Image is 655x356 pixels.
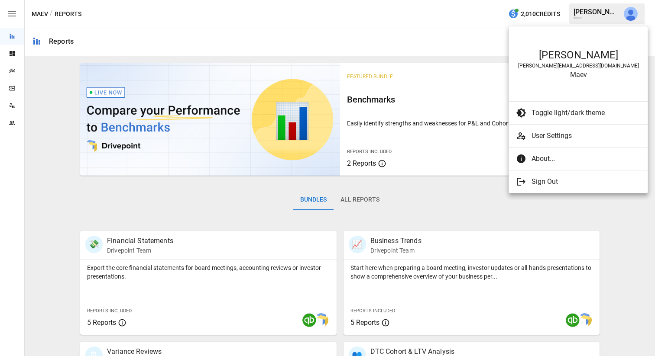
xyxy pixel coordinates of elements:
span: About... [532,154,641,164]
span: User Settings [532,131,641,141]
span: Sign Out [532,176,641,187]
div: Maev [518,71,639,79]
div: [PERSON_NAME] [518,49,639,61]
div: [PERSON_NAME][EMAIL_ADDRESS][DOMAIN_NAME] [518,63,639,69]
span: Toggle light/dark theme [532,108,641,118]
